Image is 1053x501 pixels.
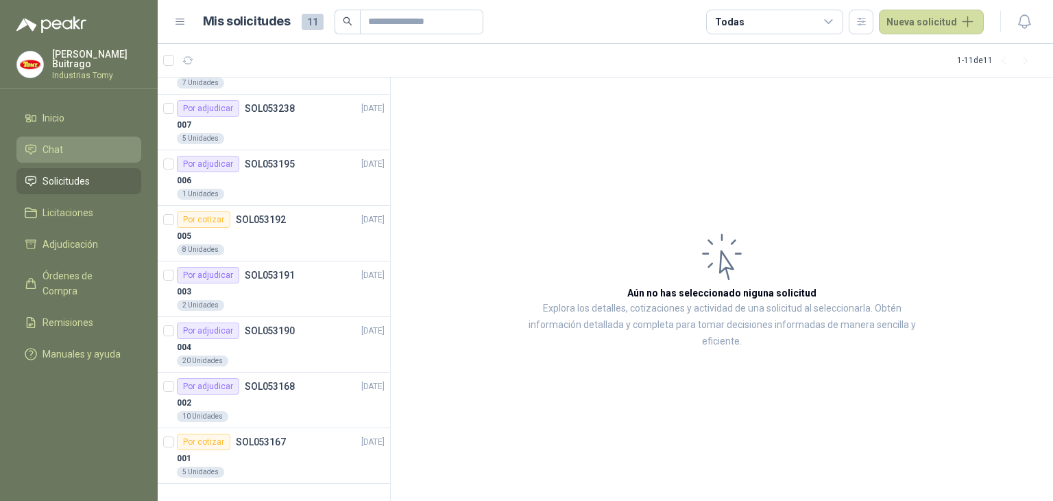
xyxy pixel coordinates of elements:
span: Chat [43,142,63,157]
a: Por adjudicarSOL053191[DATE] 0032 Unidades [158,261,390,317]
div: 20 Unidades [177,356,228,366]
p: [DATE] [361,380,385,393]
span: Licitaciones [43,205,93,220]
span: Adjudicación [43,237,98,252]
div: 2 Unidades [177,300,224,311]
a: Manuales y ayuda [16,341,141,367]
span: Solicitudes [43,174,90,189]
p: 003 [177,286,191,299]
a: Inicio [16,105,141,131]
a: Licitaciones [16,200,141,226]
p: Explora los detalles, cotizaciones y actividad de una solicitud al seleccionarla. Obtén informaci... [528,301,916,350]
p: 007 [177,119,191,132]
div: 10 Unidades [177,411,228,422]
p: [DATE] [361,213,385,226]
p: Industrias Tomy [52,71,141,80]
div: Por adjudicar [177,378,239,395]
span: Manuales y ayuda [43,347,121,362]
p: [DATE] [361,436,385,449]
a: Por cotizarSOL053192[DATE] 0058 Unidades [158,206,390,261]
a: Por adjudicarSOL053195[DATE] 0061 Unidades [158,150,390,206]
div: 5 Unidades [177,467,224,478]
div: Por adjudicar [177,100,239,117]
img: Logo peakr [16,16,86,33]
a: Adjudicación [16,231,141,257]
span: Remisiones [43,315,93,330]
a: Por adjudicarSOL053238[DATE] 0075 Unidades [158,95,390,150]
a: Chat [16,137,141,163]
a: Órdenes de Compra [16,263,141,304]
a: Por cotizarSOL053167[DATE] 0015 Unidades [158,428,390,484]
p: SOL053168 [245,382,295,391]
p: SOL053167 [236,437,286,447]
p: [DATE] [361,158,385,171]
div: Por cotizar [177,211,230,228]
img: Company Logo [17,51,43,78]
p: [DATE] [361,102,385,115]
div: Por adjudicar [177,156,239,172]
a: Remisiones [16,310,141,336]
div: Por adjudicar [177,267,239,283]
div: 8 Unidades [177,244,224,255]
a: Por adjudicarSOL053168[DATE] 00210 Unidades [158,373,390,428]
p: SOL053192 [236,215,286,224]
span: Órdenes de Compra [43,268,128,299]
span: Inicio [43,110,64,126]
div: 1 - 11 de 11 [957,49,1037,71]
p: 005 [177,230,191,243]
p: [DATE] [361,269,385,282]
div: Por cotizar [177,434,230,450]
p: 006 [177,174,191,187]
a: Por adjudicarSOL053190[DATE] 00420 Unidades [158,317,390,373]
div: 5 Unidades [177,133,224,144]
div: 1 Unidades [177,189,224,200]
span: 11 [302,14,324,30]
p: 002 [177,397,191,410]
p: 004 [177,341,191,354]
p: SOL053195 [245,159,295,169]
p: [PERSON_NAME] Buitrago [52,49,141,69]
p: SOL053191 [245,270,295,280]
div: Todas [715,14,744,30]
h1: Mis solicitudes [203,12,291,32]
div: 7 Unidades [177,78,224,89]
p: [DATE] [361,325,385,338]
p: 001 [177,452,191,465]
span: search [343,16,352,26]
p: SOL053238 [245,104,295,113]
button: Nueva solicitud [879,10,984,34]
div: Por adjudicar [177,323,239,339]
a: Solicitudes [16,168,141,194]
p: SOL053190 [245,326,295,336]
h3: Aún no has seleccionado niguna solicitud [627,286,816,301]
